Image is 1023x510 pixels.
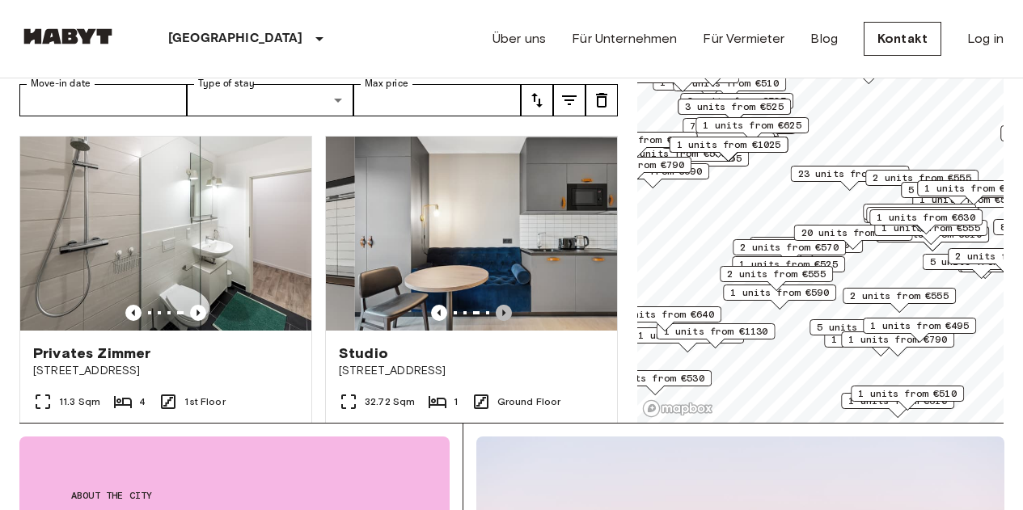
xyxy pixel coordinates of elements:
div: Map marker [579,132,698,157]
span: 2 units from €570 [740,240,839,255]
div: Map marker [865,170,979,195]
span: 1 units from €625 [703,118,801,133]
span: 20 units from €575 [801,225,906,240]
div: Map marker [863,318,976,343]
div: Map marker [608,306,721,331]
div: Map marker [841,331,954,356]
span: Privates Zimmer [33,344,150,363]
label: Type of stay [198,77,255,91]
div: Map marker [869,209,983,234]
button: Previous image [496,305,512,321]
span: [STREET_ADDRESS] [339,363,604,379]
span: 23 units from €530 [798,166,903,181]
button: tune [585,84,618,116]
a: Für Vermieter [703,29,784,48]
a: Mapbox logo [642,399,713,418]
div: Map marker [851,386,964,411]
button: Previous image [125,305,142,321]
div: Map marker [866,207,979,232]
button: tune [521,84,553,116]
span: 3 units from €605 [757,238,856,252]
p: [GEOGRAPHIC_DATA] [168,29,303,48]
div: Map marker [810,319,923,344]
span: 11.3 Sqm [59,394,100,409]
span: 1 units from €640 [873,208,972,222]
span: 1 units from €525 [739,257,838,272]
div: Map marker [750,237,863,262]
span: 2 units from €555 [850,289,949,303]
input: Choose date [19,84,187,116]
span: 2 units from €555 [727,267,826,281]
span: 1 units from €790 [585,158,684,172]
span: 5 units from €660 [908,183,1007,197]
button: tune [553,84,585,116]
label: Max price [365,77,408,91]
span: [STREET_ADDRESS] [33,363,298,379]
span: 3 units from €525 [687,94,786,108]
div: Map marker [732,256,845,281]
span: 1 units from €590 [730,285,829,300]
span: About the city [71,488,398,503]
span: 1 units from €495 [870,318,969,333]
a: Blog [810,29,838,48]
span: 5 units from €590 [817,320,915,335]
div: Map marker [670,137,788,162]
a: Previous imagePrevious imageStudio[STREET_ADDRESS]32.72 Sqm1Ground FloorMove-in from [DATE]1.280 ... [325,136,618,480]
span: 1 units from €645 [870,204,969,219]
span: Studio [339,344,388,363]
span: 2 units from €690 [603,164,702,179]
span: Ground Floor [497,394,561,409]
span: 1 units from €660 [924,181,1023,196]
div: Map marker [863,204,976,229]
button: Previous image [190,305,206,321]
span: 2 units from €530 [606,371,704,386]
span: 1 units from €640 [615,307,714,322]
div: Map marker [680,93,793,118]
img: Habyt [19,28,116,44]
span: 32.72 Sqm [365,394,415,409]
div: Map marker [794,225,913,250]
span: 7 units from €585 [690,119,788,133]
span: 1 [454,394,458,409]
span: 1 units from €570 [638,328,737,343]
span: 1 units from €1025 [677,137,781,152]
div: Map marker [683,118,796,143]
button: Previous image [431,305,447,321]
div: Map marker [791,166,910,191]
span: 1 units from €510 [858,386,957,401]
span: 4 [139,394,146,409]
img: Marketing picture of unit DE-01-12-003-01Q [20,137,311,331]
span: 31 units from €570 [586,133,691,147]
div: Map marker [720,266,833,291]
span: 2 units from €555 [873,171,971,185]
span: 1 units from €630 [877,210,975,225]
span: 2 units from €510 [680,76,779,91]
span: 1st Floor [184,394,225,409]
div: Map marker [695,117,809,142]
span: 1 units from €1130 [664,324,768,339]
div: Map marker [841,393,954,418]
div: Map marker [723,285,836,310]
img: Marketing picture of unit DE-01-481-006-01 [355,137,646,331]
div: Map marker [678,99,791,124]
div: Map marker [657,323,776,348]
div: Map marker [598,370,712,395]
span: 1 units from €610 [848,394,947,408]
a: Log in [967,29,1004,48]
label: Move-in date [31,77,91,91]
a: Über uns [492,29,546,48]
span: 1 units from €790 [848,332,947,347]
div: Map marker [733,239,846,264]
a: Previous imagePrevious imagePrivates Zimmer[STREET_ADDRESS]11.3 Sqm41st FloorMove-in from [DATE]7... [19,136,312,480]
div: Map marker [843,288,956,313]
span: 3 units from €525 [685,99,784,114]
a: Für Unternehmen [572,29,677,48]
a: Kontakt [864,22,941,56]
div: Map marker [901,182,1014,207]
